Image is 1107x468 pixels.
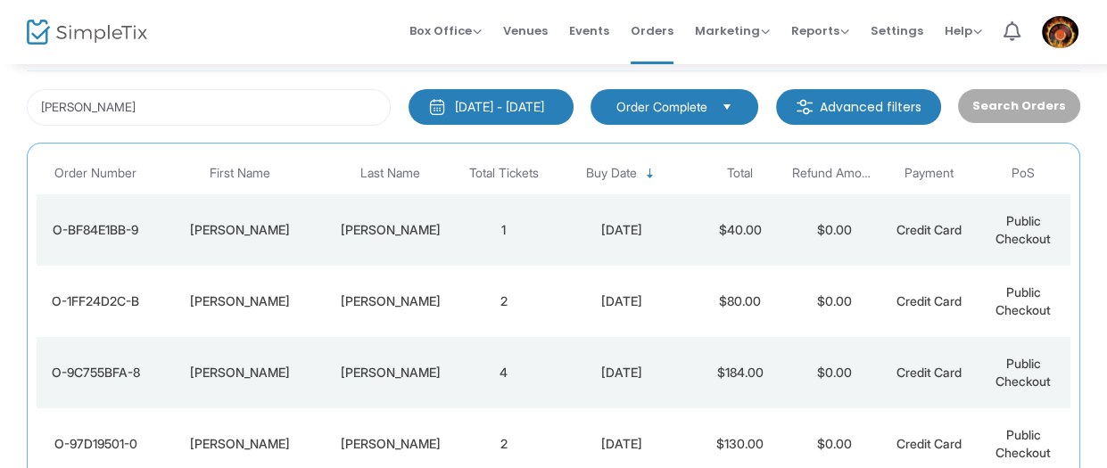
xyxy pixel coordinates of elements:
div: [DATE] - [DATE] [455,98,544,116]
th: Refund Amount [787,152,881,194]
span: Help [945,22,982,39]
div: Keith [329,364,452,382]
div: Keith [159,292,320,310]
span: Credit Card [896,365,962,380]
m-button: Advanced filters [776,89,941,125]
div: 1/17/2025 [556,292,689,310]
td: $0.00 [787,337,881,408]
div: O-BF84E1BB-9 [41,221,150,239]
span: Box Office [409,22,482,39]
div: Johnson [329,292,452,310]
div: 6/18/2024 [556,364,689,382]
span: Marketing [695,22,770,39]
span: Venues [503,8,548,53]
td: 1 [457,194,551,266]
td: 4 [457,337,551,408]
button: [DATE] - [DATE] [409,89,574,125]
span: Payment [905,166,954,181]
span: Reports [791,22,849,39]
div: Sammons [329,221,452,239]
span: PoS [1012,166,1035,181]
td: 2 [457,266,551,337]
th: Total [693,152,788,194]
button: Select [715,97,739,117]
input: Search by name, email, phone, order number, ip address, or last 4 digits of card [27,89,391,126]
td: $80.00 [693,266,788,337]
span: Sortable [643,167,657,181]
span: Credit Card [896,293,962,308]
span: Orders [631,8,673,53]
span: Buy Date [586,166,637,181]
td: $0.00 [787,266,881,337]
span: First Name [210,166,270,181]
span: Public Checkout [995,284,1051,317]
img: filter [796,98,814,116]
span: Credit Card [896,222,962,237]
span: Order Complete [616,98,707,116]
span: Public Checkout [995,356,1051,389]
div: 5/6/2024 [556,435,689,453]
div: Barry Walden [159,435,320,453]
td: $0.00 [787,194,881,266]
td: $40.00 [693,194,788,266]
div: 7/19/2025 [556,221,689,239]
div: Keith [159,221,320,239]
td: $184.00 [693,337,788,408]
th: Total Tickets [457,152,551,194]
span: Settings [871,8,923,53]
span: Credit Card [896,436,962,451]
div: Barry Walden [329,435,452,453]
span: Public Checkout [995,213,1051,246]
img: monthly [428,98,446,116]
div: O-1FF24D2C-B [41,292,150,310]
span: Public Checkout [995,427,1051,460]
span: Last Name [360,166,420,181]
span: Order Number [54,166,136,181]
span: Events [569,8,609,53]
div: O-9C755BFA-8 [41,364,150,382]
div: O-97D19501-0 [41,435,150,453]
div: Brandon [159,364,320,382]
